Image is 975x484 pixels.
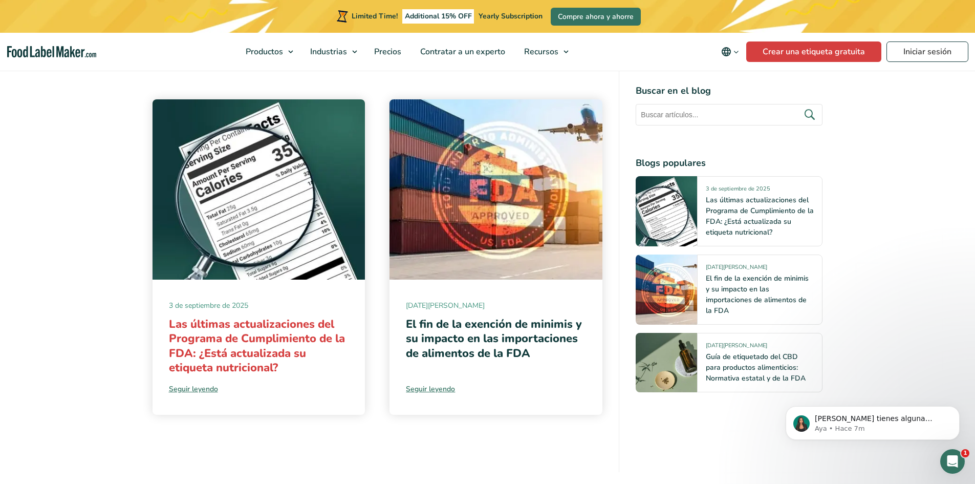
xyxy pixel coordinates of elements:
iframe: Intercom notifications mensaje [770,385,975,456]
a: El fin de la exención de minimis y su impacto en las importaciones de alimentos de la FDA [406,317,582,361]
span: Contratar a un experto [417,46,506,57]
h4: Blogs populares [636,156,822,170]
span: Precios [371,46,402,57]
span: 3 de septiembre de 2025 [706,185,770,197]
span: Industrias [307,46,348,57]
h3: Entradas relacionadas [153,47,603,75]
a: Industrias [301,33,362,71]
a: Guía de etiquetado del CBD para productos alimenticios: Normativa estatal y de la FDA [706,352,806,383]
span: Recursos [521,46,559,57]
a: Iniciar sesión [886,41,968,62]
a: Las últimas actualizaciones del Programa de Cumplimiento de la FDA: ¿Está actualizada su etiqueta... [169,317,345,376]
span: Productos [243,46,284,57]
span: 3 de septiembre de 2025 [169,300,349,311]
a: Crear una etiqueta gratuita [746,41,881,62]
span: Additional 15% OFF [402,9,474,24]
a: Productos [236,33,298,71]
a: Recursos [515,33,574,71]
span: Limited Time! [352,11,398,21]
span: [DATE][PERSON_NAME] [706,342,767,353]
a: El fin de la exención de minimis y su impacto en las importaciones de alimentos de la FDA [706,273,809,315]
a: Contratar a un experto [411,33,512,71]
span: Yearly Subscription [479,11,543,21]
a: Precios [365,33,408,71]
span: [DATE][PERSON_NAME] [706,263,767,275]
iframe: Intercom live chat [940,449,965,474]
a: Seguir leyendo [406,384,586,394]
span: [DATE][PERSON_NAME] [406,300,586,311]
h4: Buscar en el blog [636,84,822,98]
a: Las últimas actualizaciones del Programa de Cumplimiento de la FDA: ¿Está actualizada su etiqueta... [706,195,814,237]
a: Compre ahora y ahorre [551,8,641,26]
input: Buscar artículos... [636,104,822,125]
a: Food Label Maker homepage [7,46,96,58]
span: 1 [961,449,969,457]
button: Change language [714,41,746,62]
a: Seguir leyendo [169,384,349,394]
